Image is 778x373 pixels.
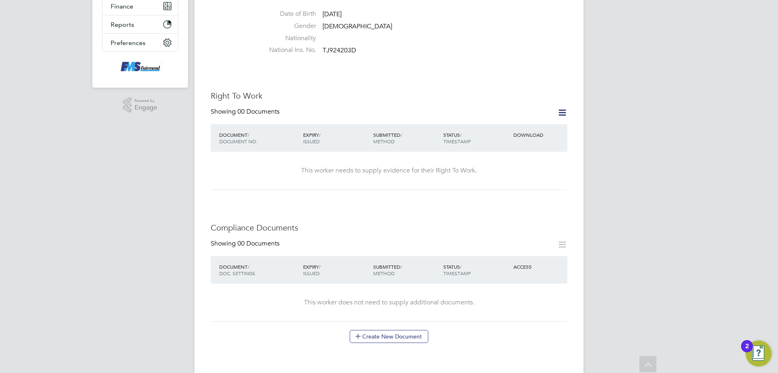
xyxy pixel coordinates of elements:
[323,47,356,55] span: TJ924203D
[211,91,567,101] h3: Right To Work
[319,263,321,270] span: /
[219,166,559,175] div: This worker needs to supply evidence for their Right To Work.
[119,60,162,73] img: f-mead-logo-retina.png
[248,132,249,138] span: /
[371,259,441,280] div: SUBMITTED
[373,138,395,144] span: METHOD
[373,270,395,276] span: METHOD
[400,132,402,138] span: /
[111,21,134,28] span: Reports
[211,108,281,116] div: Showing
[217,259,301,280] div: DOCUMENT
[303,138,320,144] span: ISSUED
[211,239,281,248] div: Showing
[219,298,559,307] div: This worker does not need to supply additional documents.
[259,10,316,18] label: Date of Birth
[319,132,321,138] span: /
[323,22,392,30] span: [DEMOGRAPHIC_DATA]
[511,259,567,274] div: ACCESS
[259,46,316,54] label: National Ins. No.
[248,263,249,270] span: /
[135,97,157,104] span: Powered by
[123,97,158,113] a: Powered byEngage
[103,34,178,52] button: Preferences
[745,346,749,357] div: 2
[211,222,567,233] h3: Compliance Documents
[441,127,511,149] div: STATUS
[441,259,511,280] div: STATUS
[371,127,441,149] div: SUBMITTED
[259,22,316,30] label: Gender
[219,138,257,144] span: DOCUMENT NO.
[301,127,371,149] div: EXPIRY
[460,263,462,270] span: /
[102,60,178,73] a: Go to home page
[103,15,178,33] button: Reports
[460,132,462,138] span: /
[511,127,567,142] div: DOWNLOAD
[219,270,255,276] span: DOC. SETTINGS
[259,34,316,43] label: Nationality
[400,263,402,270] span: /
[111,2,133,10] span: Finance
[303,270,320,276] span: ISSUED
[350,330,428,343] button: Create New Document
[746,341,772,367] button: Open Resource Center, 2 new notifications
[217,127,301,149] div: DOCUMENT
[135,104,157,111] span: Engage
[443,270,471,276] span: TIMESTAMP
[323,10,342,18] span: [DATE]
[443,138,471,144] span: TIMESTAMP
[111,39,145,47] span: Preferences
[237,108,280,116] span: 00 Documents
[301,259,371,280] div: EXPIRY
[237,239,280,248] span: 00 Documents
